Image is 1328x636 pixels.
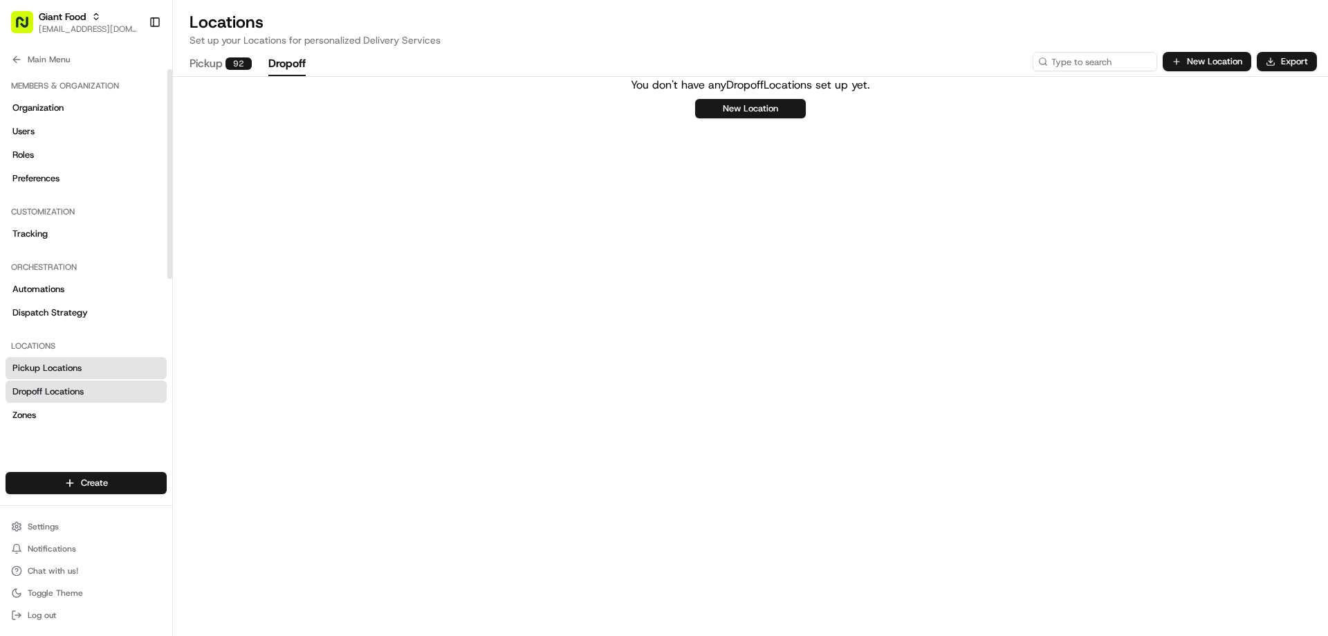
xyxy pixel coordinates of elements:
span: Main Menu [28,54,70,65]
p: Set up your Locations for personalized Delivery Services [190,33,1311,47]
span: Roles [12,149,34,161]
span: Settings [28,521,59,532]
a: Pickup Locations [6,357,167,379]
a: 📗Knowledge Base [8,195,111,220]
span: Tracking [12,228,48,240]
div: Customization [6,201,167,223]
button: Chat with us! [6,561,167,581]
a: Tracking [6,223,167,245]
span: Chat with us! [28,565,78,576]
div: We're available if you need us! [47,146,175,157]
button: Giant Food[EMAIL_ADDRESS][DOMAIN_NAME] [6,6,143,39]
button: Log out [6,606,167,625]
a: Users [6,120,167,143]
span: Organization [12,102,64,114]
button: Notifications [6,539,167,558]
span: Knowledge Base [28,201,106,215]
button: Start new chat [235,136,252,153]
a: Zones [6,404,167,426]
input: Type to search [1033,52,1157,71]
span: Notifications [28,543,76,554]
div: Members & Organization [6,75,167,97]
button: New Location [1163,52,1251,71]
div: Locations [6,335,167,357]
span: Toggle Theme [28,588,83,599]
div: 92 [225,57,252,70]
div: Orchestration [6,256,167,278]
button: Giant Food [39,10,86,24]
span: Pickup Locations [12,362,82,374]
span: Users [12,125,35,138]
button: Pickup [190,53,252,76]
span: API Documentation [131,201,222,215]
span: Dispatch Strategy [12,307,88,319]
button: Settings [6,517,167,536]
span: Zones [12,409,36,421]
img: 1736555255976-a54dd68f-1ca7-489b-9aae-adbdc363a1c4 [14,132,39,157]
span: Automations [12,283,64,296]
a: Dropoff Locations [6,381,167,403]
span: Create [81,477,108,489]
h2: Locations [190,11,1311,33]
p: Welcome 👋 [14,55,252,78]
div: 💻 [117,202,128,213]
input: Clear [36,89,228,104]
button: New Location [695,99,806,118]
button: [EMAIL_ADDRESS][DOMAIN_NAME] [39,24,138,35]
span: Dropoff Locations [12,385,84,398]
button: Toggle Theme [6,583,167,603]
a: Dispatch Strategy [6,302,167,324]
span: Pylon [138,235,167,245]
a: Preferences [6,167,167,190]
a: 💻API Documentation [111,195,228,220]
button: Dropoff [268,53,306,76]
div: 📗 [14,202,25,213]
a: Roles [6,144,167,166]
span: Preferences [12,172,59,185]
span: Log out [28,610,56,621]
img: Nash [14,14,41,42]
a: Powered byPylon [98,234,167,245]
a: Automations [6,278,167,300]
a: Organization [6,97,167,119]
button: Export [1257,52,1317,71]
p: You don't have any Dropoff Locations set up yet. [631,77,870,93]
button: Main Menu [6,50,167,69]
div: Start new chat [47,132,227,146]
button: Create [6,472,167,494]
